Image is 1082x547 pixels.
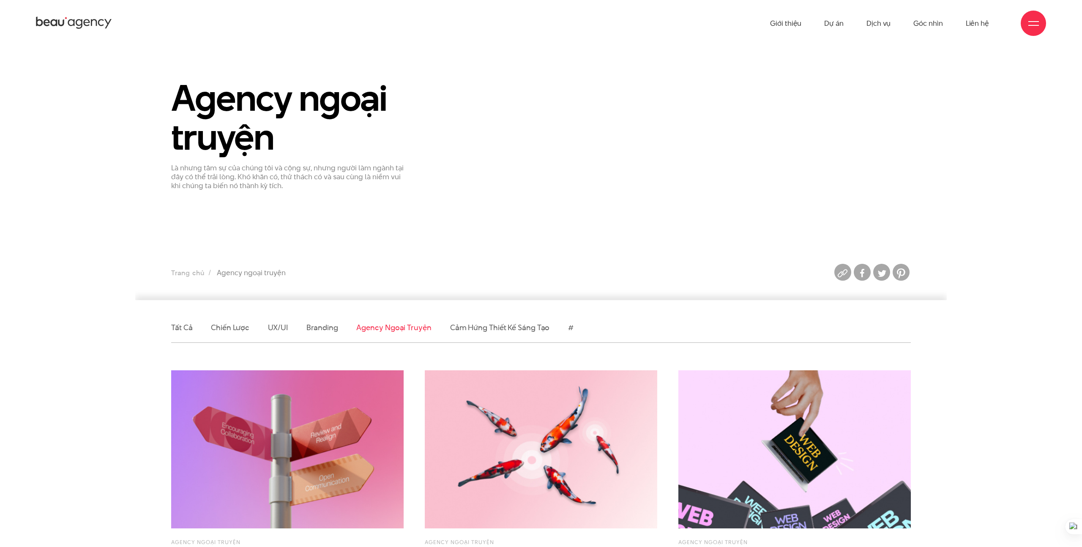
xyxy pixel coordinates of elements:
a: UX/UI [268,322,288,333]
a: Tất cả [171,322,192,333]
a: Agency ngoại truyện [678,538,748,546]
img: 9 dấu hiệu của một mối quan hệ client-agency "lành mạnh" [171,370,404,528]
a: Cảm hứng thiết kế sáng tạo [450,322,550,333]
a: # [568,322,574,333]
a: Trang chủ [171,268,204,278]
a: Chiến lược [211,322,249,333]
p: Là nhưng tâm sự của chúng tôi và cộng sự, nhưng người làm ngành tại đây có thể trải lòng. Khó khă... [171,164,404,190]
a: Branding [306,322,338,333]
a: Agency ngoại truyện [356,322,431,333]
img: agency thiet ke website [678,370,911,528]
a: Agency ngoại truyện [425,538,494,546]
h1: Agency ngoại truyện [171,78,404,156]
a: Agency ngoại truyện [171,538,240,546]
img: hop tac agency [425,370,657,528]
